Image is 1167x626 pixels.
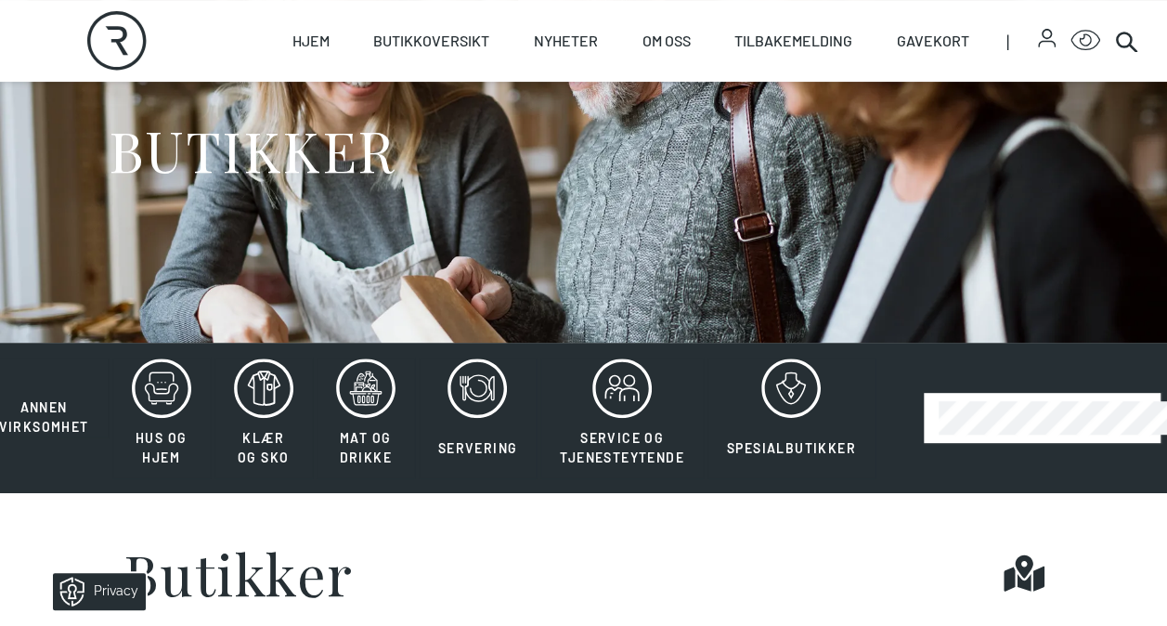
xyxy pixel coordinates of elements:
span: Spesialbutikker [727,440,856,456]
button: Service og tjenesteytende [540,358,704,478]
button: Mat og drikke [317,358,415,478]
span: Hus og hjem [136,430,187,465]
button: Open Accessibility Menu [1070,26,1100,56]
span: Servering [438,440,518,456]
span: Mat og drikke [339,430,391,465]
span: Klær og sko [238,430,289,465]
button: Spesialbutikker [707,358,875,478]
button: Hus og hjem [112,358,211,478]
h1: BUTIKKER [109,115,395,185]
iframe: Manage Preferences [19,567,170,617]
button: Klær og sko [214,358,313,478]
span: Service og tjenesteytende [560,430,684,465]
h1: Butikker [123,545,354,601]
button: Servering [419,358,538,478]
